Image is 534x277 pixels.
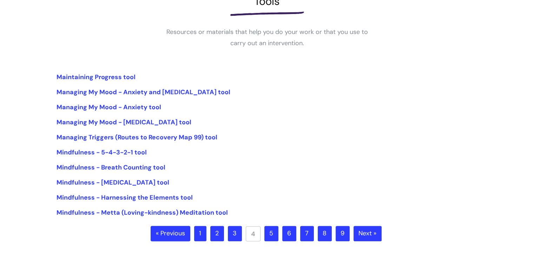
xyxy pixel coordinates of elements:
[162,26,373,49] p: Resources or materials that help you do your work or that you use to carry out an intervention.
[246,226,261,241] a: 4
[57,148,147,157] a: Mindfulness - 5-4-3-2-1 tool
[57,73,136,81] a: Maintaining Progress tool
[228,226,242,241] a: 3
[194,226,206,241] a: 1
[57,178,169,187] a: Mindfulness - [MEDICAL_DATA] tool
[57,163,165,172] a: Mindfulness - Breath Counting tool
[151,226,190,241] a: « Previous
[354,226,382,241] a: Next »
[210,226,224,241] a: 2
[336,226,350,241] a: 9
[318,226,332,241] a: 8
[57,118,191,126] a: Managing My Mood - [MEDICAL_DATA] tool
[264,226,278,241] a: 5
[57,193,193,202] a: Mindfulness - Harnessing the Elements tool
[282,226,296,241] a: 6
[57,88,230,96] a: Managing My Mood - Anxiety and [MEDICAL_DATA] tool
[57,133,217,141] a: Managing Triggers (Routes to Recovery Map 99) tool
[57,208,228,217] a: Mindfulness - Metta (Loving-kindness) Meditation tool
[300,226,314,241] a: 7
[57,103,161,111] a: Managing My Mood - Anxiety tool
